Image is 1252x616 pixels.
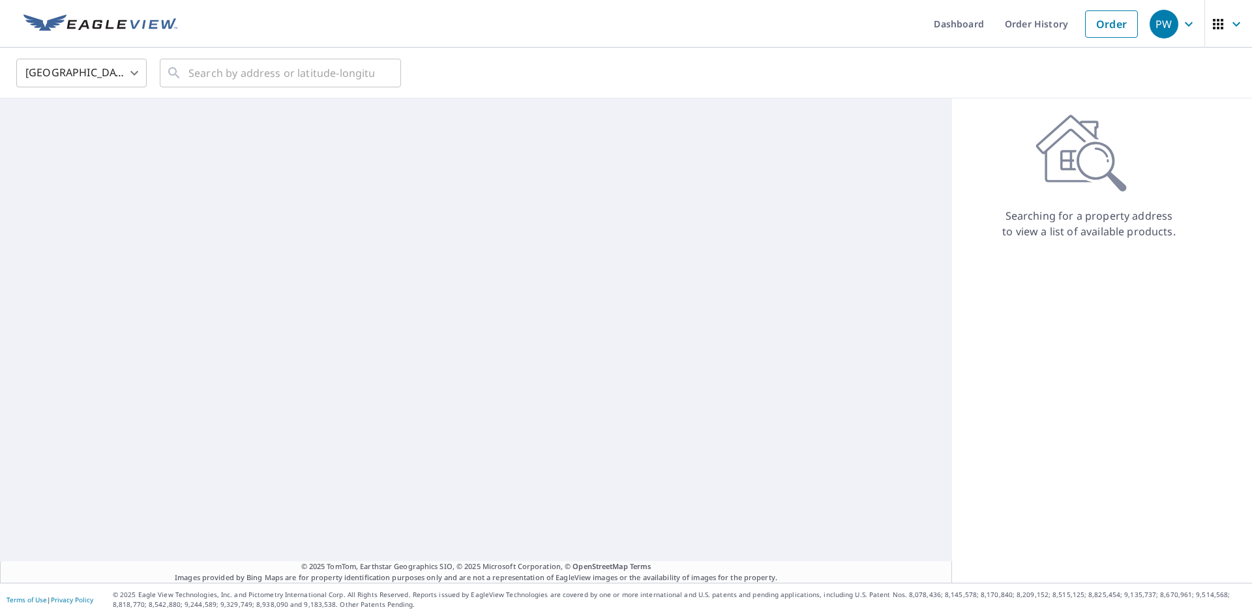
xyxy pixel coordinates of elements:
[113,590,1245,609] p: © 2025 Eagle View Technologies, Inc. and Pictometry International Corp. All Rights Reserved. Repo...
[1085,10,1138,38] a: Order
[1150,10,1178,38] div: PW
[188,55,374,91] input: Search by address or latitude-longitude
[7,595,47,604] a: Terms of Use
[23,14,177,34] img: EV Logo
[573,561,627,571] a: OpenStreetMap
[301,561,651,572] span: © 2025 TomTom, Earthstar Geographics SIO, © 2025 Microsoft Corporation, ©
[16,55,147,91] div: [GEOGRAPHIC_DATA]
[1002,208,1176,239] p: Searching for a property address to view a list of available products.
[630,561,651,571] a: Terms
[51,595,93,604] a: Privacy Policy
[7,596,93,604] p: |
